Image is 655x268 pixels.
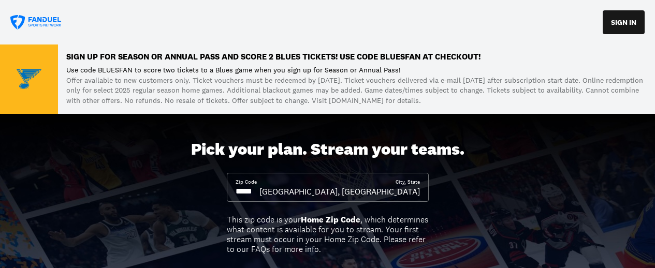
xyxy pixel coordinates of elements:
p: Use code BLUESFAN to score two tickets to a Blues game when you sign up for Season or Annual Pass! [66,65,647,76]
div: City, State [396,178,420,186]
img: Team Logo [17,67,41,92]
div: [GEOGRAPHIC_DATA], [GEOGRAPHIC_DATA] [259,186,420,197]
p: Sign up for Season or Annual Pass and score 2 Blues TICKETS! Use code BLUESFAN at checkout! [66,53,647,61]
div: Zip Code [236,178,257,186]
button: SIGN IN [603,10,645,34]
div: Pick your plan. Stream your teams. [191,140,464,159]
p: Offer available to new customers only. Ticket vouchers must be redeemed by [DATE]. Ticket voucher... [66,76,647,106]
div: This zip code is your , which determines what content is available for you to stream. Your first ... [227,215,429,255]
b: Home Zip Code [301,214,360,225]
